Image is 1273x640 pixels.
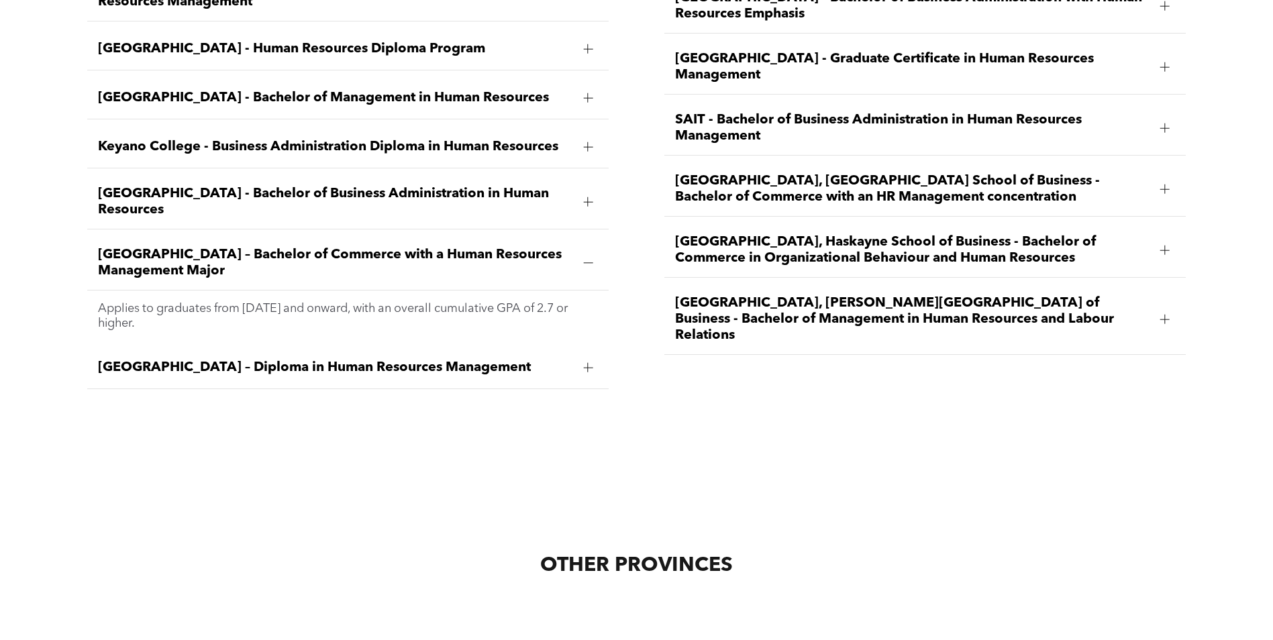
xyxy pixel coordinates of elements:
[98,301,599,331] p: Applies to graduates from [DATE] and onward, with an overall cumulative GPA of 2.7 or higher.
[98,90,573,106] span: [GEOGRAPHIC_DATA] - Bachelor of Management in Human Resources
[675,112,1150,144] span: SAIT - Bachelor of Business Administration in Human Resources Management
[98,186,573,218] span: [GEOGRAPHIC_DATA] - Bachelor of Business Administration in Human Resources
[675,173,1150,205] span: [GEOGRAPHIC_DATA], [GEOGRAPHIC_DATA] School of Business - Bachelor of Commerce with an HR Managem...
[675,51,1150,83] span: [GEOGRAPHIC_DATA] - Graduate Certificate in Human Resources Management
[98,41,573,57] span: [GEOGRAPHIC_DATA] - Human Resources Diploma Program
[675,234,1150,266] span: [GEOGRAPHIC_DATA], Haskayne School of Business - Bachelor of Commerce in Organizational Behaviour...
[98,360,573,376] span: [GEOGRAPHIC_DATA] – Diploma in Human Resources Management
[98,247,573,279] span: [GEOGRAPHIC_DATA] – Bachelor of Commerce with a Human Resources Management Major
[98,139,573,155] span: Keyano College - Business Administration Diploma in Human Resources
[540,555,733,576] span: OTHER PROVINCES
[675,295,1150,343] span: [GEOGRAPHIC_DATA], [PERSON_NAME][GEOGRAPHIC_DATA] of Business - Bachelor of Management in Human R...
